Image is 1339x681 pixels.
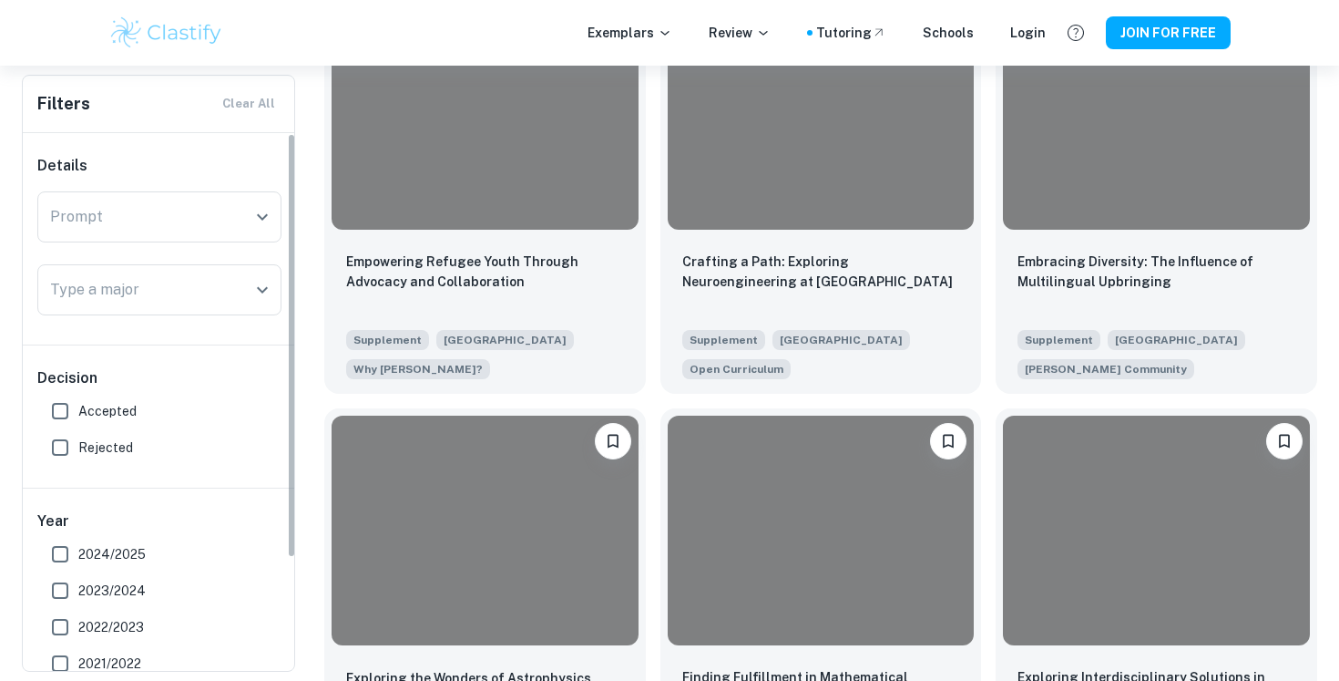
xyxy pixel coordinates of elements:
[1025,361,1187,377] span: [PERSON_NAME] Community
[682,357,791,379] span: Brown's Open Curriculum allows students to explore broadly while also diving deeply into their ac...
[682,252,960,292] p: Crafting a Path: Exploring Neuroengineering at Brown
[78,581,146,601] span: 2023/2024
[1010,23,1046,43] a: Login
[1017,357,1194,379] span: Students entering Brown often find that making their home on College Hill naturally invites refle...
[346,357,490,379] span: In one sentence, Why Brown?
[78,401,137,421] span: Accepted
[346,330,429,350] span: Supplement
[250,277,275,303] button: Open
[1108,330,1245,350] span: [GEOGRAPHIC_DATA]
[1060,17,1091,48] button: Help and Feedback
[78,438,133,458] span: Rejected
[108,15,224,51] img: Clastify logo
[690,361,783,377] span: Open Curriculum
[930,423,966,459] button: Please log in to bookmark exemplars
[709,23,771,43] p: Review
[436,330,574,350] span: [GEOGRAPHIC_DATA]
[78,654,141,674] span: 2021/2022
[1017,330,1100,350] span: Supplement
[353,361,483,377] span: Why [PERSON_NAME]?
[1266,423,1303,459] button: Please log in to bookmark exemplars
[78,544,146,564] span: 2024/2025
[595,423,631,459] button: Please log in to bookmark exemplars
[37,511,281,532] h6: Year
[682,330,765,350] span: Supplement
[588,23,672,43] p: Exemplars
[346,252,624,292] p: Empowering Refugee Youth Through Advocacy and Collaboration
[923,23,974,43] a: Schools
[78,617,144,637] span: 2022/2023
[250,204,275,230] button: Open
[1017,252,1295,292] p: Embracing Diversity: The Influence of Multilingual Upbringing
[772,330,910,350] span: [GEOGRAPHIC_DATA]
[1106,16,1231,49] button: JOIN FOR FREE
[816,23,886,43] a: Tutoring
[37,155,281,177] h6: Details
[37,91,90,117] h6: Filters
[37,367,281,389] h6: Decision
